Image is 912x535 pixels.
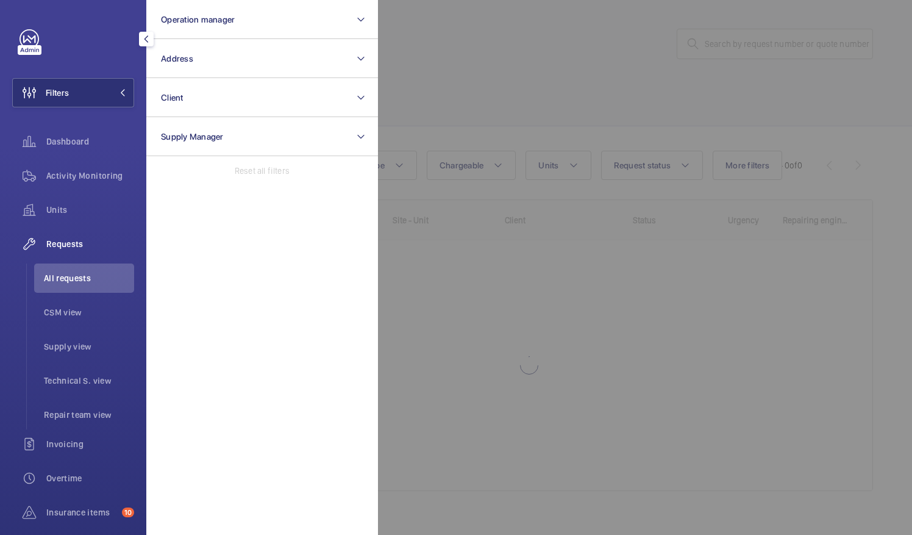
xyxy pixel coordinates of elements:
[44,375,134,387] span: Technical S. view
[46,438,134,450] span: Invoicing
[44,340,134,353] span: Supply view
[46,170,134,182] span: Activity Monitoring
[46,506,117,519] span: Insurance items
[44,272,134,284] span: All requests
[44,409,134,421] span: Repair team view
[46,135,134,148] span: Dashboard
[46,238,134,250] span: Requests
[122,508,134,517] span: 10
[12,78,134,107] button: Filters
[44,306,134,318] span: CSM view
[46,204,134,216] span: Units
[46,87,69,99] span: Filters
[46,472,134,484] span: Overtime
